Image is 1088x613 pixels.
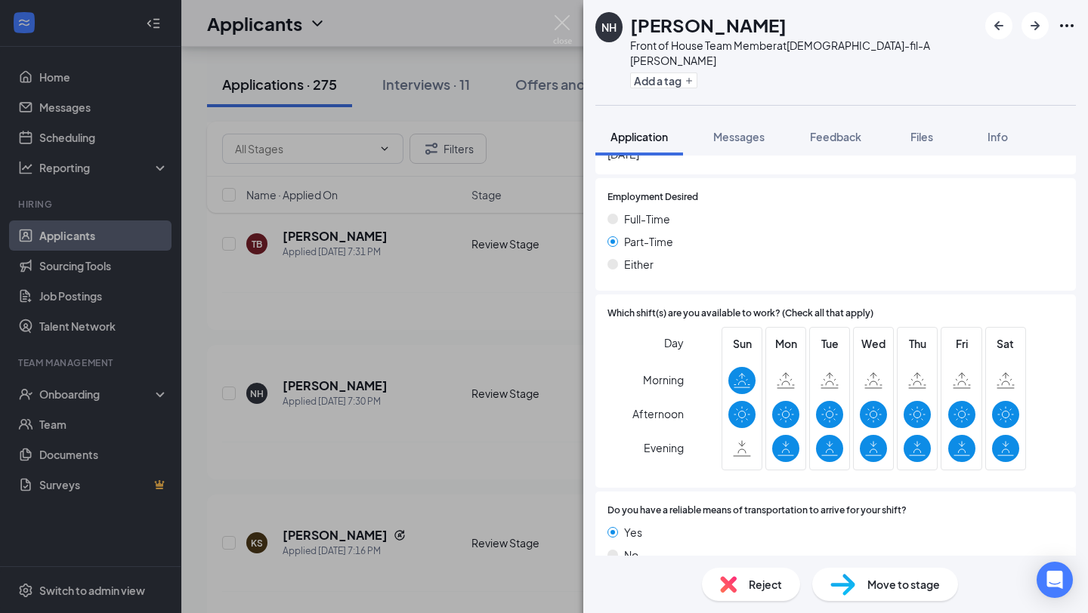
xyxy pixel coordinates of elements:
[610,130,668,143] span: Application
[624,211,670,227] span: Full-Time
[632,400,684,427] span: Afternoon
[990,17,1008,35] svg: ArrowLeftNew
[1026,17,1044,35] svg: ArrowRight
[713,130,765,143] span: Messages
[624,233,673,250] span: Part-Time
[644,434,684,461] span: Evening
[624,547,638,563] span: No
[664,334,684,351] span: Day
[1058,17,1076,35] svg: Ellipses
[685,76,694,85] svg: Plus
[988,130,1008,143] span: Info
[601,20,617,35] div: NH
[948,335,975,352] span: Fri
[816,335,843,352] span: Tue
[985,12,1012,39] button: ArrowLeftNew
[904,335,931,352] span: Thu
[749,576,782,593] span: Reject
[860,335,887,352] span: Wed
[910,130,933,143] span: Files
[772,335,799,352] span: Mon
[607,306,873,321] span: Which shift(s) are you available to work? (Check all that apply)
[630,38,978,68] div: Front of House Team Member at [DEMOGRAPHIC_DATA]-fil-A [PERSON_NAME]
[607,504,907,518] span: Do you have a reliable means of transportation to arrive for your shift?
[630,12,787,38] h1: [PERSON_NAME]
[630,72,697,88] button: PlusAdd a tag
[643,366,684,393] span: Morning
[607,190,698,205] span: Employment Desired
[624,256,654,273] span: Either
[992,335,1019,352] span: Sat
[1037,562,1073,598] div: Open Intercom Messenger
[624,524,642,541] span: Yes
[810,130,861,143] span: Feedback
[728,335,756,352] span: Sun
[1022,12,1049,39] button: ArrowRight
[867,576,940,593] span: Move to stage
